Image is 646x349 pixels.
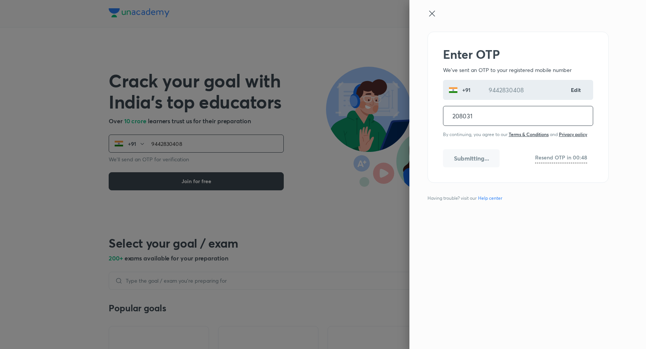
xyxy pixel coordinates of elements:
a: Help center [477,195,504,202]
a: Privacy policy [559,131,587,137]
button: Submitting... [443,149,500,167]
img: India [449,86,458,95]
a: Terms & Conditions [509,131,549,137]
p: +91 [458,86,474,94]
input: One time password [443,106,593,126]
p: We've sent an OTP to your registered mobile number [443,66,593,74]
a: Edit [571,86,581,94]
span: Having trouble? visit our [428,195,505,202]
h2: Enter OTP [443,47,593,61]
div: By continuing, you agree to our and [443,132,593,137]
h6: Resend OTP in 00:48 [535,153,587,161]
